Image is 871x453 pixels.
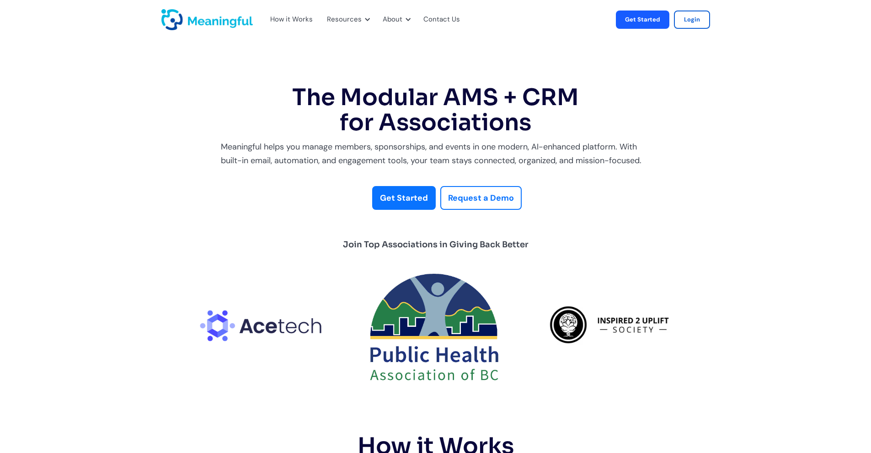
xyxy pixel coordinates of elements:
[321,5,373,35] div: Resources
[270,14,313,26] div: How it Works
[372,186,436,210] a: Get Started
[383,14,402,26] div: About
[377,5,413,35] div: About
[221,85,651,135] h1: The Modular AMS + CRM for Associations
[327,14,362,26] div: Resources
[265,5,317,35] div: How it Works
[423,14,460,26] a: Contact Us
[674,11,710,29] a: Login
[161,9,184,30] a: home
[440,186,522,210] a: Request a Demo
[221,140,651,168] div: Meaningful helps you manage members, sponsorships, and events in one modern, AI-enhanced platform...
[616,11,669,29] a: Get Started
[343,237,529,252] div: Join Top Associations in Giving Back Better
[418,5,471,35] div: Contact Us
[448,192,514,203] strong: Request a Demo
[270,14,306,26] a: How it Works
[380,192,428,203] strong: Get Started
